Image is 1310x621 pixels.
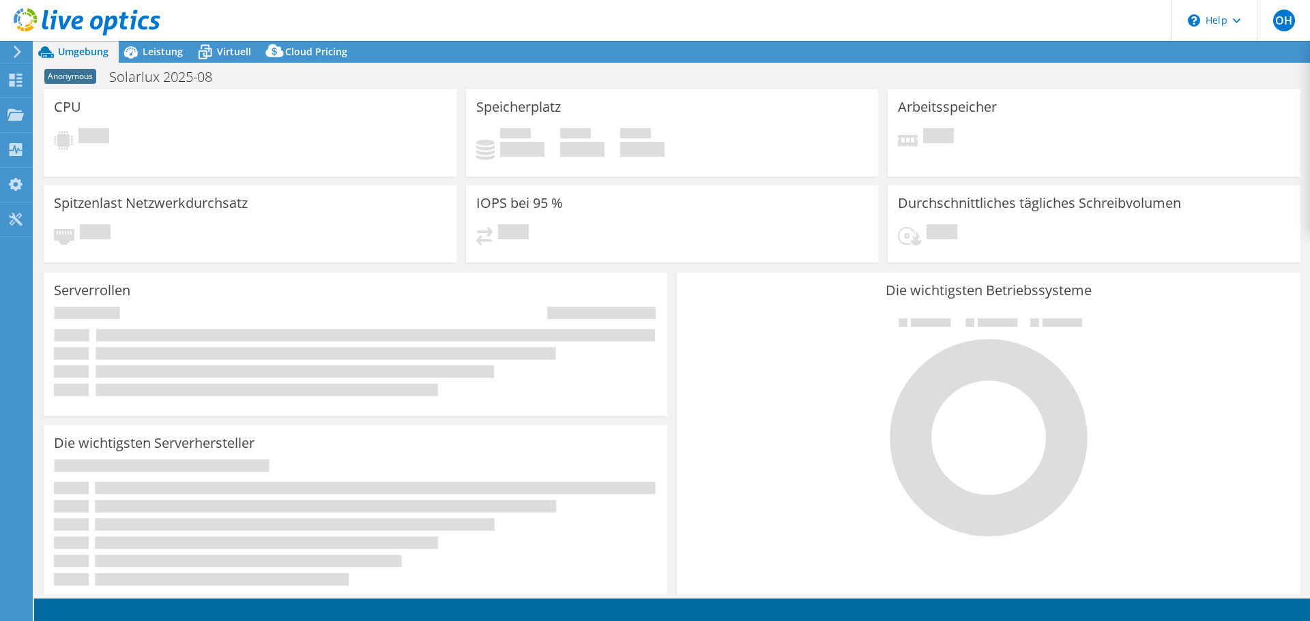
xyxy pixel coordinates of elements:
[80,224,111,243] span: Ausstehend
[217,45,251,58] span: Virtuell
[500,128,531,142] span: Belegt
[898,196,1181,211] h3: Durchschnittliches tägliches Schreibvolumen
[498,224,529,243] span: Ausstehend
[103,70,233,85] h1: Solarlux 2025-08
[476,100,561,115] h3: Speicherplatz
[1273,10,1295,31] span: OH
[54,436,254,451] h3: Die wichtigsten Serverhersteller
[54,283,130,298] h3: Serverrollen
[78,128,109,147] span: Ausstehend
[476,196,563,211] h3: IOPS bei 95 %
[560,142,605,157] h4: 0 GiB
[54,100,81,115] h3: CPU
[500,142,544,157] h4: 0 GiB
[44,69,96,84] span: Anonymous
[285,45,347,58] span: Cloud Pricing
[927,224,957,243] span: Ausstehend
[923,128,954,147] span: Ausstehend
[58,45,108,58] span: Umgebung
[560,128,591,142] span: Verfügbar
[620,128,651,142] span: Insgesamt
[620,142,665,157] h4: 0 GiB
[143,45,183,58] span: Leistung
[1188,14,1200,27] svg: \n
[54,196,248,211] h3: Spitzenlast Netzwerkdurchsatz
[687,283,1290,298] h3: Die wichtigsten Betriebssysteme
[898,100,997,115] h3: Arbeitsspeicher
